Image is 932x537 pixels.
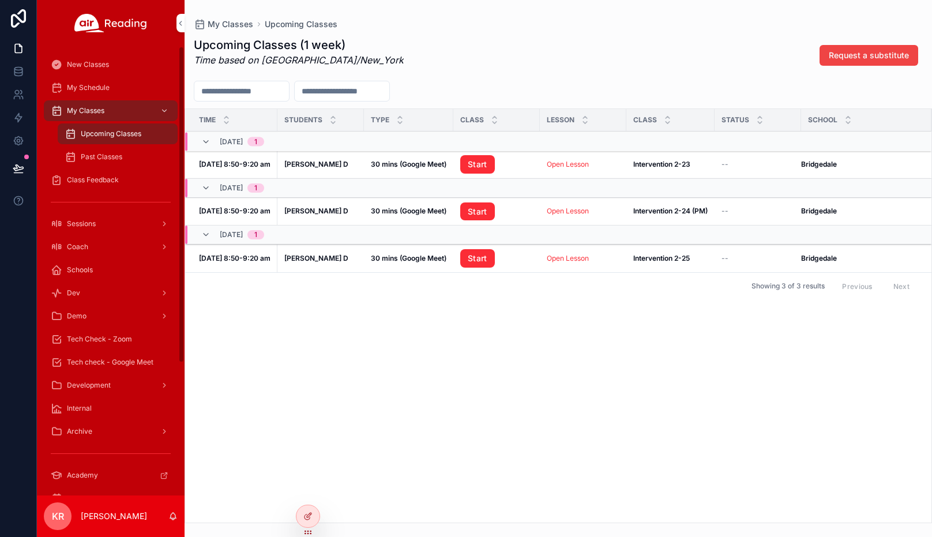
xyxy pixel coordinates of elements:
a: My Classes [194,18,253,30]
span: School [808,115,837,125]
a: -- [721,206,794,216]
span: KR [52,509,64,523]
strong: [PERSON_NAME] D [284,254,348,262]
a: [DATE] 8:50-9:20 am [199,160,270,169]
strong: 30 mins (Google Meet) [371,254,446,262]
a: Start [460,202,495,221]
a: Open Lesson [547,160,619,169]
a: [PERSON_NAME] D [284,254,357,263]
button: Request a substitute [820,45,918,66]
strong: 30 mins (Google Meet) [371,160,446,168]
span: [DATE] [220,230,243,239]
span: Lesson [547,115,574,125]
span: My Classes [208,18,253,30]
strong: [DATE] 8:50-9:20 am [199,254,270,262]
strong: [DATE] 8:50-9:20 am [199,206,270,215]
a: Open Lesson [547,206,589,215]
a: Intervention 2-25 [633,254,708,263]
a: 30 mins (Google Meet) [371,160,446,169]
a: Start [460,155,533,174]
div: 1 [254,137,257,147]
strong: Bridgedale [801,206,837,215]
a: [DATE] 8:50-9:20 am [199,254,270,263]
div: 1 [254,230,257,239]
a: Open Lesson [547,206,619,216]
a: -- [721,160,794,169]
a: New Classes [44,54,178,75]
a: [PERSON_NAME] D [284,206,357,216]
a: Payments [44,488,178,509]
span: -- [721,206,728,216]
a: Coach [44,236,178,257]
strong: Bridgedale [801,254,837,262]
span: New Classes [67,60,109,69]
a: Open Lesson [547,254,619,263]
span: Tech Check - Zoom [67,335,132,344]
span: Development [67,381,111,390]
a: Past Classes [58,147,178,167]
span: Academy [67,471,98,480]
span: Type [371,115,389,125]
span: -- [721,160,728,169]
a: Internal [44,398,178,419]
span: Payments [67,494,100,503]
span: Upcoming Classes [81,129,141,138]
strong: 30 mins (Google Meet) [371,206,446,215]
a: Upcoming Classes [58,123,178,144]
span: Time [199,115,216,125]
a: Bridgedale [801,160,918,169]
a: Dev [44,283,178,303]
div: 1 [254,183,257,193]
span: [DATE] [220,183,243,193]
a: Development [44,375,178,396]
a: Start [460,155,495,174]
span: Coach [67,242,88,251]
strong: Bridgedale [801,160,837,168]
a: Intervention 2-23 [633,160,708,169]
a: Tech check - Google Meet [44,352,178,373]
span: Sessions [67,219,96,228]
a: Schools [44,260,178,280]
span: Students [284,115,322,125]
span: Showing 3 of 3 results [751,281,825,291]
a: 30 mins (Google Meet) [371,206,446,216]
span: My Classes [67,106,104,115]
strong: Intervention 2-25 [633,254,690,262]
strong: [PERSON_NAME] D [284,160,348,168]
a: Demo [44,306,178,326]
a: Start [460,202,533,221]
div: scrollable content [37,46,185,495]
a: My Schedule [44,77,178,98]
a: Tech Check - Zoom [44,329,178,350]
span: Archive [67,427,92,436]
span: Demo [67,311,87,321]
span: Upcoming Classes [265,18,337,30]
span: Class Feedback [67,175,119,185]
span: [DATE] [220,137,243,147]
span: Tech check - Google Meet [67,358,153,367]
strong: Intervention 2-23 [633,160,690,168]
img: App logo [74,14,147,32]
a: Intervention 2-24 (PM) [633,206,708,216]
strong: Intervention 2-24 (PM) [633,206,708,215]
a: [DATE] 8:50-9:20 am [199,206,270,216]
a: Academy [44,465,178,486]
a: Open Lesson [547,254,589,262]
a: Sessions [44,213,178,234]
a: My Classes [44,100,178,121]
a: [PERSON_NAME] D [284,160,357,169]
span: Class [633,115,657,125]
a: Open Lesson [547,160,589,168]
a: -- [721,254,794,263]
span: Dev [67,288,80,298]
a: Bridgedale [801,254,918,263]
a: Class Feedback [44,170,178,190]
strong: [PERSON_NAME] D [284,206,348,215]
p: [PERSON_NAME] [81,510,147,522]
h1: Upcoming Classes (1 week) [194,37,404,53]
span: Class [460,115,484,125]
a: Bridgedale [801,206,918,216]
a: Start [460,249,533,268]
span: Internal [67,404,92,413]
strong: [DATE] 8:50-9:20 am [199,160,270,168]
